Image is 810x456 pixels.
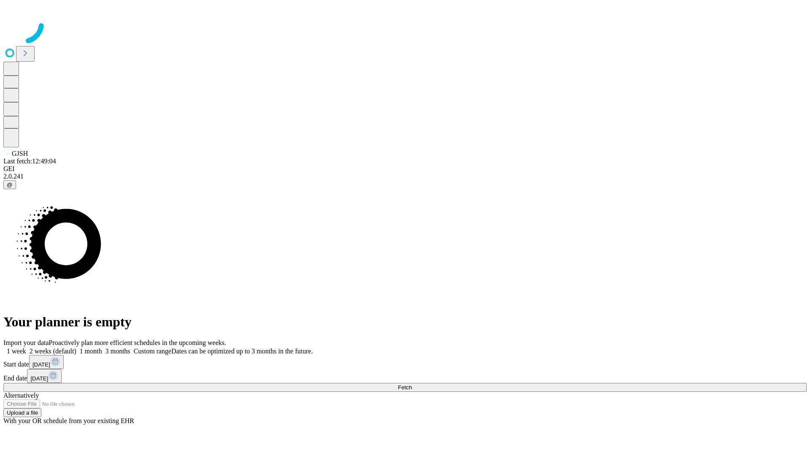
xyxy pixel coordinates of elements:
[80,347,102,355] span: 1 month
[3,173,807,180] div: 2.0.241
[12,150,28,157] span: GJSH
[3,314,807,330] h1: Your planner is empty
[3,383,807,392] button: Fetch
[29,355,64,369] button: [DATE]
[7,347,26,355] span: 1 week
[30,375,48,382] span: [DATE]
[3,165,807,173] div: GEI
[3,339,49,346] span: Import your data
[3,355,807,369] div: Start date
[105,347,130,355] span: 3 months
[3,392,39,399] span: Alternatively
[134,347,171,355] span: Custom range
[171,347,313,355] span: Dates can be optimized up to 3 months in the future.
[398,384,412,391] span: Fetch
[49,339,226,346] span: Proactively plan more efficient schedules in the upcoming weeks.
[3,180,16,189] button: @
[3,157,56,165] span: Last fetch: 12:49:04
[3,408,41,417] button: Upload a file
[27,369,62,383] button: [DATE]
[32,361,50,368] span: [DATE]
[30,347,76,355] span: 2 weeks (default)
[3,369,807,383] div: End date
[3,417,134,424] span: With your OR schedule from your existing EHR
[7,182,13,188] span: @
